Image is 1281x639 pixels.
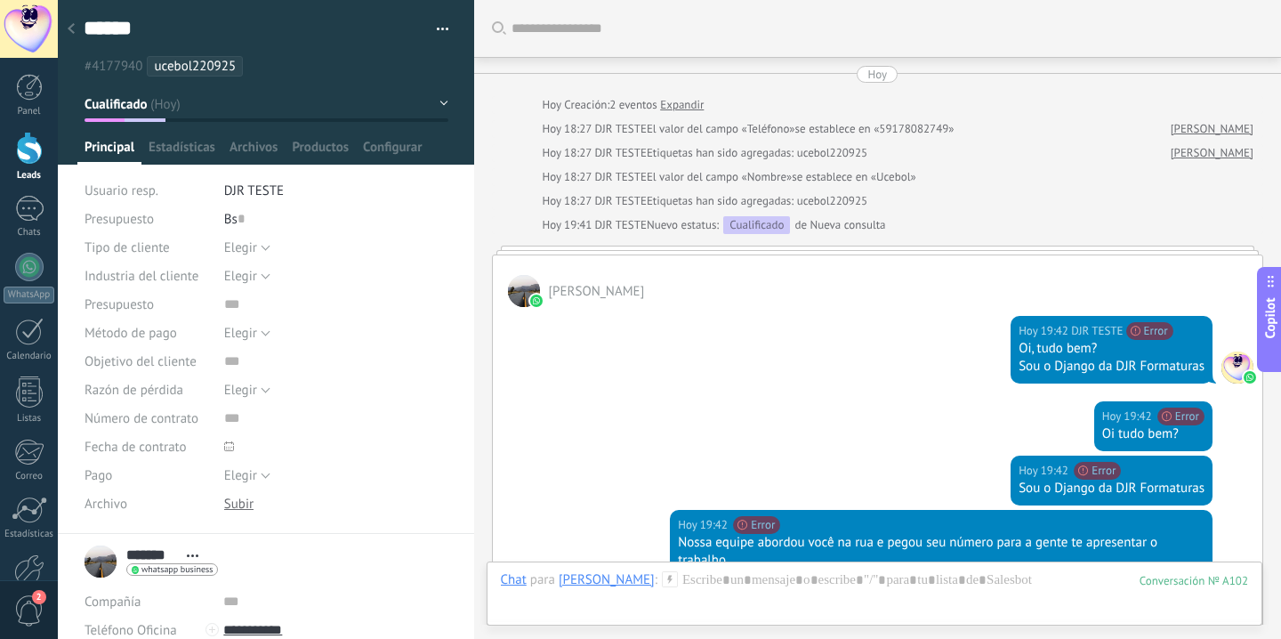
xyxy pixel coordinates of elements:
[224,268,257,285] span: Elegir
[149,139,215,165] span: Estadísticas
[1171,144,1253,162] a: [PERSON_NAME]
[4,351,55,362] div: Calendario
[85,262,211,290] div: Industria del cliente
[1019,358,1204,376] div: Sou o Django da DJR Formaturas
[647,216,886,234] div: de Nueva consulta
[867,66,887,83] div: Hoy
[543,96,705,114] div: Creación:
[85,587,210,616] div: Compañía
[543,192,595,210] div: Hoy 18:27
[4,227,55,239] div: Chats
[647,120,795,138] span: El valor del campo «Teléfono»
[85,298,154,311] span: Presupuesto
[85,211,154,228] span: Presupuesto
[224,205,448,233] div: Bs
[85,622,177,639] span: Teléfono Oficina
[723,216,790,234] div: Cualificado
[1171,120,1253,138] a: [PERSON_NAME]
[543,120,595,138] div: Hoy 18:27
[32,590,46,604] span: 2
[85,270,198,283] span: Industria del cliente
[85,461,211,489] div: Pago
[508,275,540,307] span: Geovana
[363,139,422,165] span: Configurar
[1019,340,1204,358] div: Oi, tudo bem?
[595,121,647,136] span: DJR TESTE
[1019,322,1071,340] div: Hoy 19:42
[4,287,54,303] div: WhatsApp
[678,516,730,534] div: Hoy 19:42
[224,461,270,489] button: Elegir
[1071,322,1123,340] span: DJR TESTE (Oficina de Venta)
[85,319,211,347] div: Método de pago
[224,262,270,290] button: Elegir
[85,290,211,319] div: Presupuesto
[224,376,270,404] button: Elegir
[85,233,211,262] div: Tipo de cliente
[549,283,645,300] span: Geovana
[85,412,198,425] span: Número de contrato
[4,413,55,425] div: Listas
[85,241,170,255] span: Tipo de cliente
[85,384,183,397] span: Razón de pérdida
[85,376,211,404] div: Razón de pérdida
[85,182,158,199] span: Usuario resp.
[85,469,112,482] span: Pago
[530,571,555,589] span: para
[647,192,867,210] span: Etiquetas han sido agregadas: ucebol220925
[85,139,134,165] span: Principal
[647,144,867,162] span: Etiquetas han sido agregadas: ucebol220925
[733,516,780,534] span: Error
[85,433,211,461] div: Fecha de contrato
[595,145,647,160] span: DJR TESTE
[595,193,647,208] span: DJR TESTE
[292,139,349,165] span: Productos
[1157,408,1204,425] span: Error
[792,168,915,186] span: se establece en «Ucebol»
[85,404,211,433] div: Número de contrato
[543,144,595,162] div: Hoy 18:27
[678,534,1204,570] div: Nossa equipe abordou você na rua e pegou seu número para a gente te apresentar o trabalho
[4,170,55,182] div: Leads
[224,233,270,262] button: Elegir
[530,295,543,307] img: waba.svg
[1126,322,1173,340] span: Error
[224,382,257,399] span: Elegir
[543,168,595,186] div: Hoy 18:27
[85,441,187,454] span: Fecha de contrato
[1074,462,1121,480] span: Error
[559,571,655,587] div: Geovana
[1221,352,1253,384] span: DJR TESTE
[4,529,55,540] div: Estadísticas
[595,169,647,184] span: DJR TESTE
[85,176,211,205] div: Usuario resp.
[85,489,211,518] div: Archivo
[655,571,657,589] span: :
[224,239,257,256] span: Elegir
[224,182,284,199] span: DJR TESTE
[609,96,657,114] span: 2 eventos
[647,168,792,186] span: El valor del campo «Nombre»
[85,205,211,233] div: Presupuesto
[1261,298,1279,339] span: Copilot
[141,565,213,574] span: whatsapp business
[795,120,955,138] span: se establece en «59178082749»
[85,497,127,511] span: Archivo
[647,216,719,234] span: Nuevo estatus:
[1102,425,1204,443] div: Oi tudo bem?
[230,139,278,165] span: Archivos
[224,325,257,342] span: Elegir
[154,58,236,75] span: ucebol220925
[4,106,55,117] div: Panel
[1244,371,1256,384] img: waba.svg
[660,96,704,114] a: Expandir
[1102,408,1155,425] div: Hoy 19:42
[85,355,197,368] span: Objetivo del cliente
[543,216,595,234] div: Hoy 19:41
[1019,462,1071,480] div: Hoy 19:42
[1019,480,1204,497] div: Sou o Django da DJR Formaturas
[595,217,647,232] span: DJR TESTE
[85,327,177,340] span: Método de pago
[85,58,142,75] span: #4177940
[224,467,257,484] span: Elegir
